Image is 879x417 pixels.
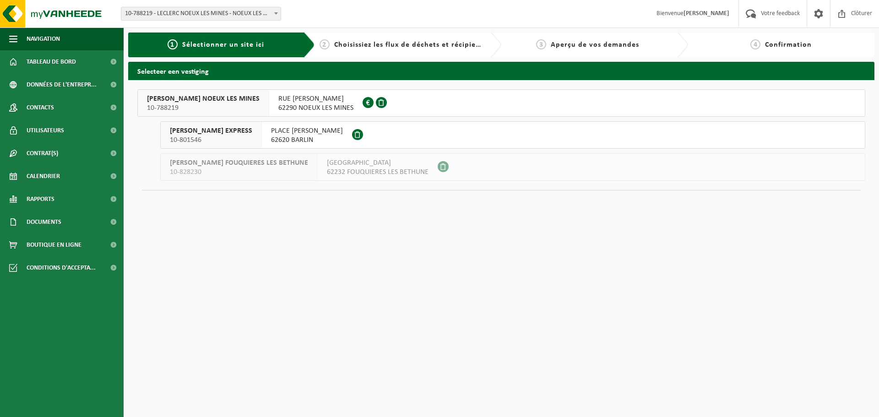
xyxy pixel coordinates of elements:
[27,96,54,119] span: Contacts
[27,211,61,233] span: Documents
[182,41,264,49] span: Sélectionner un site ici
[27,233,81,256] span: Boutique en ligne
[160,121,865,149] button: [PERSON_NAME] EXPRESS 10-801546 PLACE [PERSON_NAME]62620 BARLIN
[27,73,97,96] span: Données de l'entrepr...
[170,158,308,168] span: [PERSON_NAME] FOUQUIERES LES BETHUNE
[536,39,546,49] span: 3
[168,39,178,49] span: 1
[170,135,252,145] span: 10-801546
[551,41,639,49] span: Aperçu de vos demandes
[334,41,487,49] span: Choisissiez les flux de déchets et récipients
[271,135,343,145] span: 62620 BARLIN
[121,7,281,21] span: 10-788219 - LECLERC NOEUX LES MINES - NOEUX LES MINES
[128,62,874,80] h2: Selecteer een vestiging
[327,168,429,177] span: 62232 FOUQUIERES LES BETHUNE
[750,39,760,49] span: 4
[765,41,812,49] span: Confirmation
[27,50,76,73] span: Tableau de bord
[27,142,58,165] span: Contrat(s)
[27,119,64,142] span: Utilisateurs
[147,103,260,113] span: 10-788219
[147,94,260,103] span: [PERSON_NAME] NOEUX LES MINES
[327,158,429,168] span: [GEOGRAPHIC_DATA]
[27,27,60,50] span: Navigation
[27,188,54,211] span: Rapports
[137,89,865,117] button: [PERSON_NAME] NOEUX LES MINES 10-788219 RUE [PERSON_NAME]62290 NOEUX LES MINES
[170,168,308,177] span: 10-828230
[27,256,96,279] span: Conditions d'accepta...
[278,94,353,103] span: RUE [PERSON_NAME]
[121,7,281,20] span: 10-788219 - LECLERC NOEUX LES MINES - NOEUX LES MINES
[278,103,353,113] span: 62290 NOEUX LES MINES
[27,165,60,188] span: Calendrier
[170,126,252,135] span: [PERSON_NAME] EXPRESS
[271,126,343,135] span: PLACE [PERSON_NAME]
[320,39,330,49] span: 2
[684,10,729,17] strong: [PERSON_NAME]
